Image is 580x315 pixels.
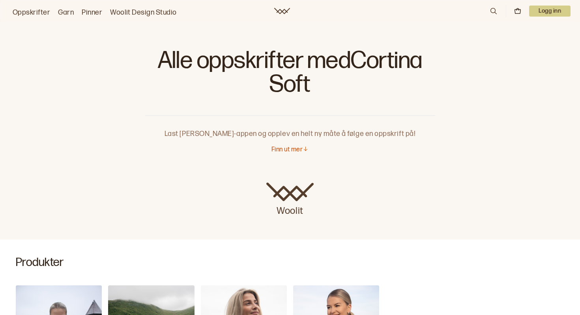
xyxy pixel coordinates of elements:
p: Logg inn [529,6,571,17]
a: Pinner [82,7,102,18]
a: Garn [58,7,74,18]
p: Finn ut mer [271,146,303,154]
a: Woolit [266,183,314,217]
a: Oppskrifter [13,7,50,18]
button: Finn ut mer [271,146,309,154]
a: Woolit [274,8,290,14]
p: Woolit [266,202,314,217]
a: Woolit Design Studio [110,7,177,18]
img: Woolit [266,183,314,202]
p: Last [PERSON_NAME]-appen og opplev en helt ny måte å følge en oppskrift på! [145,116,435,140]
button: User dropdown [529,6,571,17]
h1: Alle oppskrifter med Cortina Soft [145,47,435,103]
